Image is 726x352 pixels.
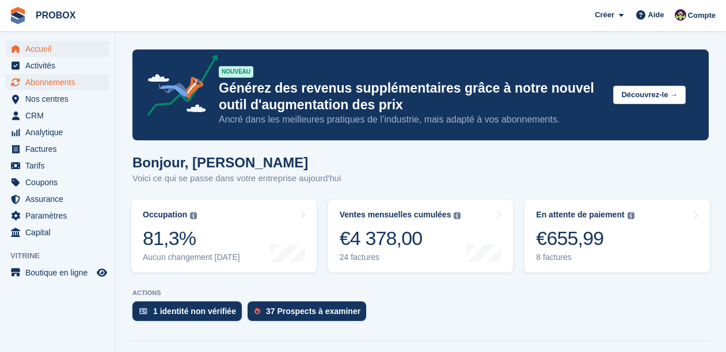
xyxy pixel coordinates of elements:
a: menu [6,174,109,190]
span: Compte [688,10,716,21]
span: Coupons [25,174,94,190]
div: 37 Prospects à examiner [266,307,360,316]
a: menu [6,224,109,240]
img: prospect-51fa495bee0391a8d652442698ab0144808aea92771e9ea1ae160a38d050c398.svg [254,308,260,315]
span: Accueil [25,41,94,57]
span: Abonnements [25,74,94,90]
a: menu [6,108,109,124]
a: PROBOX [31,6,80,25]
img: price-adjustments-announcement-icon-8257ccfd72463d97f412b2fc003d46551f7dbcb40ab6d574587a9cd5c0d94... [138,55,218,120]
span: Assurance [25,191,94,207]
a: Ventes mensuelles cumulées €4 378,00 24 factures [328,200,514,273]
div: En attente de paiement [536,210,624,220]
span: Nos centres [25,91,94,107]
p: Voici ce qui se passe dans votre entreprise aujourd'hui [132,172,341,185]
span: Activités [25,58,94,74]
span: Créer [595,9,614,21]
span: Boutique en ligne [25,265,94,281]
img: icon-info-grey-7440780725fd019a000dd9b08b2336e03edf1995a4989e88bcd33f0948082b44.svg [454,212,461,219]
div: 1 identité non vérifiée [153,307,236,316]
span: Factures [25,141,94,157]
div: 81,3% [143,227,240,250]
span: Capital [25,224,94,240]
img: Jackson Collins [675,9,686,21]
span: CRM [25,108,94,124]
a: menu [6,265,109,281]
span: Aide [648,9,664,21]
a: menu [6,141,109,157]
a: menu [6,191,109,207]
a: menu [6,124,109,140]
div: €655,99 [536,227,634,250]
p: Ancré dans les meilleures pratiques de l’industrie, mais adapté à vos abonnements. [219,113,604,126]
span: Vitrine [10,250,115,262]
div: 8 factures [536,252,634,262]
div: NOUVEAU [219,66,253,78]
p: Générez des revenus supplémentaires grâce à notre nouvel outil d'augmentation des prix [219,80,604,113]
a: menu [6,208,109,224]
a: menu [6,158,109,174]
button: Découvrez-le → [613,86,686,105]
a: Occupation 81,3% Aucun changement [DATE] [131,200,317,273]
a: 1 identité non vérifiée [132,301,248,327]
a: menu [6,41,109,57]
img: verify_identity-adf6edd0f0f0b5bbfe63781bf79b02c33cf7c696d77639b501bdc392416b5a36.svg [139,308,147,315]
img: icon-info-grey-7440780725fd019a000dd9b08b2336e03edf1995a4989e88bcd33f0948082b44.svg [190,212,197,219]
img: stora-icon-8386f47178a22dfd0bd8f6a31ec36ba5ce8667c1dd55bd0f319d3a0aa187defe.svg [9,7,26,24]
a: 37 Prospects à examiner [248,301,372,327]
div: Aucun changement [DATE] [143,252,240,262]
span: Tarifs [25,158,94,174]
div: Ventes mensuelles cumulées [340,210,451,220]
img: icon-info-grey-7440780725fd019a000dd9b08b2336e03edf1995a4989e88bcd33f0948082b44.svg [628,212,634,219]
a: menu [6,74,109,90]
p: ACTIONS [132,289,709,297]
a: menu [6,91,109,107]
a: menu [6,58,109,74]
h1: Bonjour, [PERSON_NAME] [132,155,341,170]
div: 24 factures [340,252,461,262]
span: Analytique [25,124,94,140]
div: Occupation [143,210,187,220]
a: En attente de paiement €655,99 8 factures [524,200,710,273]
a: Boutique d'aperçu [95,266,109,280]
div: €4 378,00 [340,227,461,250]
span: Paramètres [25,208,94,224]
